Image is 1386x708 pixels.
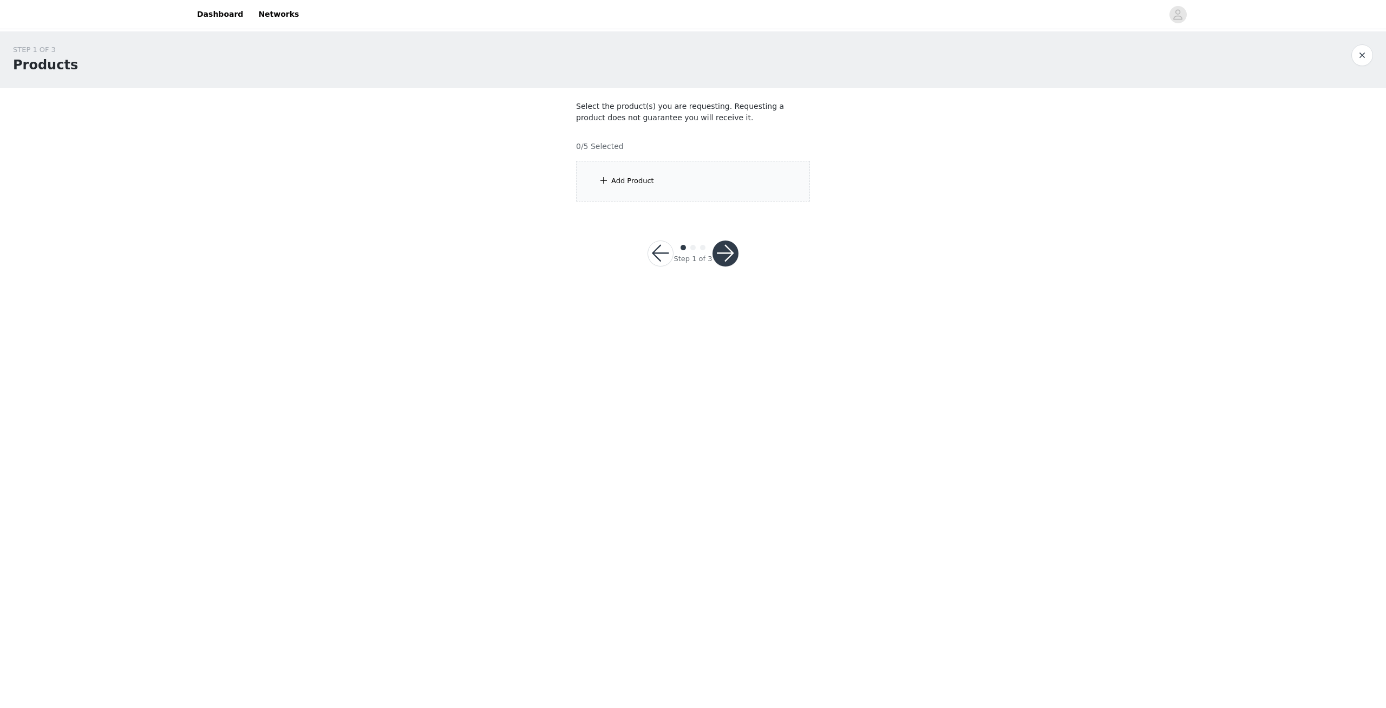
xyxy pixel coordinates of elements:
div: Step 1 of 3 [674,254,712,264]
div: Add Product [611,176,654,186]
p: Select the product(s) you are requesting. Requesting a product does not guarantee you will receiv... [576,101,810,124]
div: avatar [1173,6,1183,23]
a: Dashboard [191,2,250,27]
a: Networks [252,2,305,27]
div: STEP 1 OF 3 [13,44,78,55]
h4: 0/5 Selected [576,141,624,152]
h1: Products [13,55,78,75]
